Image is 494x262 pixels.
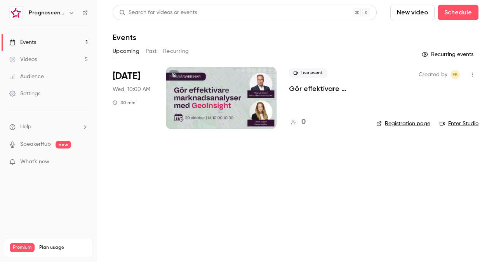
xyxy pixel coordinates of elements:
[20,123,31,131] span: Help
[56,141,71,148] span: new
[119,9,197,17] div: Search for videos or events
[20,158,49,166] span: What's new
[390,5,435,20] button: New video
[438,5,478,20] button: Schedule
[9,123,88,131] li: help-dropdown-opener
[289,68,327,78] span: Live event
[113,67,153,129] div: Oct 29 Wed, 10:00 AM (Europe/Stockholm)
[289,84,364,93] a: Gör effektivare marknadsanalyser med GeoInsight
[9,38,36,46] div: Events
[289,117,306,128] a: 0
[10,243,35,252] span: Premium
[113,45,139,58] button: Upcoming
[10,7,22,19] img: Prognoscentret | Powered by Hubexo
[9,73,44,80] div: Audience
[78,159,88,166] iframe: Noticeable Trigger
[113,33,136,42] h1: Events
[419,70,447,79] span: Created by
[113,86,150,93] span: Wed, 10:00 AM
[20,140,51,148] a: SpeakerHub
[39,245,87,251] span: Plan usage
[451,70,460,79] span: Emelie Bratt
[113,70,140,82] span: [DATE]
[9,56,37,63] div: Videos
[418,48,478,61] button: Recurring events
[376,120,430,128] a: Registration page
[9,90,40,98] div: Settings
[113,100,136,106] div: 30 min
[146,45,157,58] button: Past
[163,45,189,58] button: Recurring
[301,117,306,128] h4: 0
[440,120,478,128] a: Enter Studio
[452,70,458,79] span: EB
[29,9,65,17] h6: Prognoscentret | Powered by Hubexo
